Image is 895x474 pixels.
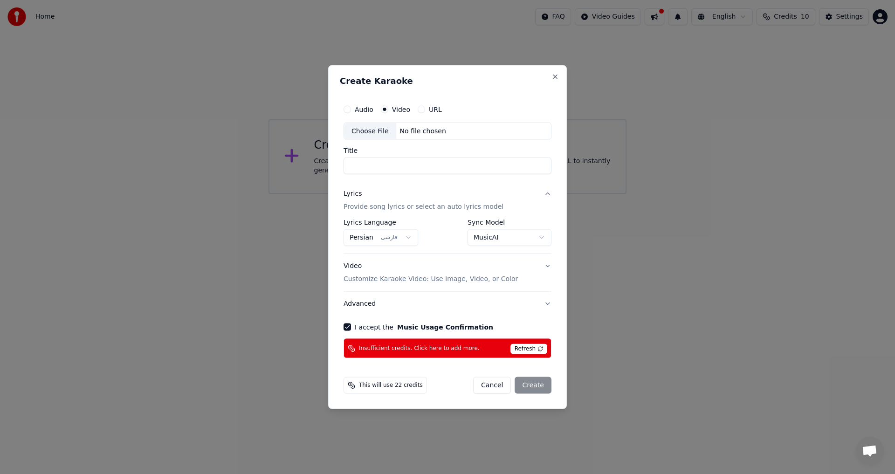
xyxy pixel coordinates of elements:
[359,344,480,352] span: Insufficient credits. Click here to add more.
[396,126,450,136] div: No file chosen
[429,106,442,112] label: URL
[344,261,518,284] div: Video
[355,106,373,112] label: Audio
[468,219,551,226] label: Sync Model
[344,219,418,226] label: Lyrics Language
[344,123,396,139] div: Choose File
[392,106,410,112] label: Video
[344,254,551,291] button: VideoCustomize Karaoke Video: Use Image, Video, or Color
[344,292,551,316] button: Advanced
[344,219,551,254] div: LyricsProvide song lyrics or select an auto lyrics model
[359,382,423,389] span: This will use 22 credits
[344,147,551,154] label: Title
[340,76,555,85] h2: Create Karaoke
[344,202,503,212] p: Provide song lyrics or select an auto lyrics model
[344,182,551,219] button: LyricsProvide song lyrics or select an auto lyrics model
[344,189,362,199] div: Lyrics
[473,377,511,394] button: Cancel
[510,344,547,354] span: Refresh
[355,324,493,330] label: I accept the
[344,275,518,284] p: Customize Karaoke Video: Use Image, Video, or Color
[397,324,493,330] button: I accept the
